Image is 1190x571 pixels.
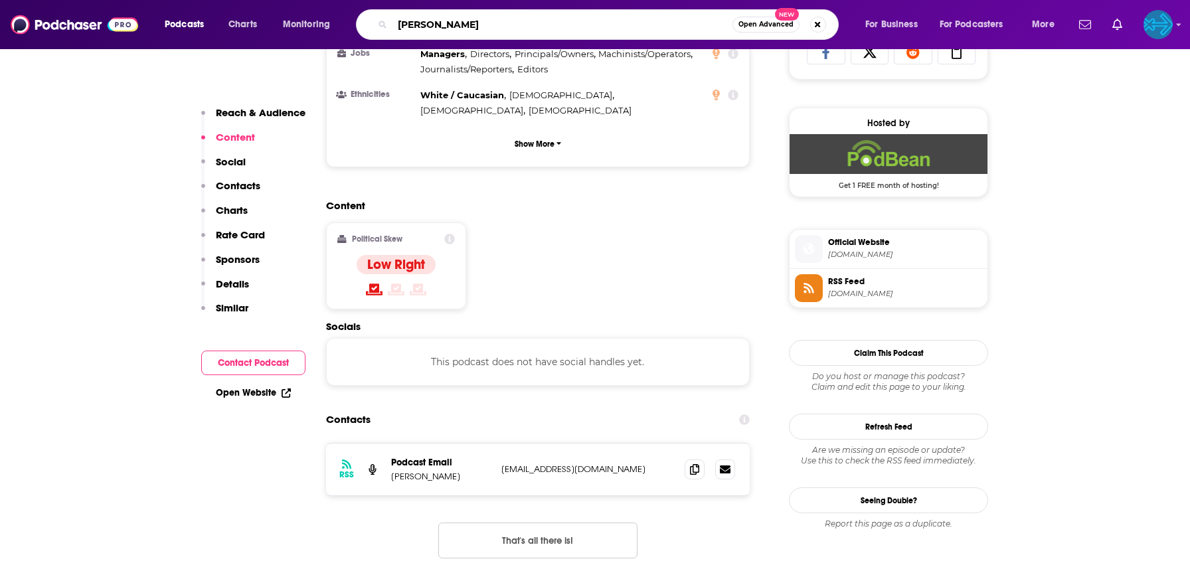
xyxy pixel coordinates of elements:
p: Rate Card [216,228,265,241]
span: [DEMOGRAPHIC_DATA] [529,105,632,116]
a: Seeing Double? [789,487,988,513]
a: Share on Reddit [894,39,932,64]
span: Journalists/Reporters [420,64,512,74]
button: Refresh Feed [789,414,988,440]
button: Nothing here. [438,523,637,558]
span: Directors [470,48,509,59]
p: Similar [216,301,248,314]
span: Machinists/Operators [598,48,691,59]
span: , [598,46,693,62]
span: feed.podbean.com [828,289,982,299]
h2: Political Skew [352,234,402,244]
button: Content [201,131,255,155]
button: open menu [155,14,221,35]
span: Logged in as backbonemedia [1144,10,1173,39]
button: Show More [337,131,738,156]
h3: Ethnicities [337,90,415,99]
button: open menu [856,14,934,35]
a: Share on Facebook [807,39,845,64]
p: Podcast Email [391,457,491,468]
button: open menu [274,14,347,35]
a: Copy Link [938,39,976,64]
h2: Contacts [326,407,371,432]
div: Search podcasts, credits, & more... [369,9,851,40]
p: Show More [515,139,554,149]
div: Report this page as a duplicate. [789,519,988,529]
span: , [509,88,614,103]
a: Podbean Deal: Get 1 FREE month of hosting! [790,134,987,189]
button: Contact Podcast [201,351,305,375]
button: open menu [1023,14,1071,35]
span: More [1032,15,1055,34]
span: , [470,46,511,62]
h3: RSS [339,469,354,480]
span: theeverydaysniper.podbean.com [828,250,982,260]
h4: Low Right [367,256,425,273]
button: Open AdvancedNew [732,17,800,33]
span: Do you host or manage this podcast? [789,371,988,382]
span: [DEMOGRAPHIC_DATA] [509,90,612,100]
p: Charts [216,204,248,216]
span: For Podcasters [940,15,1003,34]
p: [PERSON_NAME] [391,471,491,482]
span: , [420,46,467,62]
span: Podcasts [165,15,204,34]
a: Charts [220,14,265,35]
a: Share on X/Twitter [851,39,889,64]
span: , [420,62,514,77]
a: Show notifications dropdown [1107,13,1128,36]
p: Content [216,131,255,143]
span: New [775,8,799,21]
button: Sponsors [201,253,260,278]
button: open menu [931,14,1023,35]
span: White / Caucasian [420,90,504,100]
button: Rate Card [201,228,265,253]
a: RSS Feed[DOMAIN_NAME] [795,274,982,302]
span: Charts [228,15,257,34]
button: Contacts [201,179,260,204]
div: This podcast does not have social handles yet. [326,338,750,386]
input: Search podcasts, credits, & more... [392,14,732,35]
button: Social [201,155,246,180]
span: Official Website [828,236,982,248]
span: Open Advanced [738,21,794,28]
span: For Business [865,15,918,34]
span: Editors [517,64,548,74]
span: Monitoring [283,15,330,34]
img: User Profile [1144,10,1173,39]
span: RSS Feed [828,276,982,287]
a: Show notifications dropdown [1074,13,1096,36]
h2: Content [326,199,739,212]
p: Contacts [216,179,260,192]
span: , [420,103,525,118]
button: Claim This Podcast [789,340,988,366]
button: Reach & Audience [201,106,305,131]
p: Sponsors [216,253,260,266]
button: Charts [201,204,248,228]
div: Are we missing an episode or update? Use this to check the RSS feed immediately. [789,445,988,466]
a: Official Website[DOMAIN_NAME] [795,235,982,263]
a: Open Website [216,387,291,398]
span: [DEMOGRAPHIC_DATA] [420,105,523,116]
div: Claim and edit this page to your liking. [789,371,988,392]
img: Podbean Deal: Get 1 FREE month of hosting! [790,134,987,174]
p: Social [216,155,246,168]
span: Get 1 FREE month of hosting! [790,174,987,190]
button: Similar [201,301,248,326]
span: Managers [420,48,465,59]
p: Details [216,278,249,290]
p: [EMAIL_ADDRESS][DOMAIN_NAME] [501,463,674,475]
img: Podchaser - Follow, Share and Rate Podcasts [11,12,138,37]
button: Show profile menu [1144,10,1173,39]
button: Details [201,278,249,302]
p: Reach & Audience [216,106,305,119]
span: Principals/Owners [515,48,594,59]
h2: Socials [326,320,750,333]
span: , [515,46,596,62]
h3: Jobs [337,49,415,58]
div: Hosted by [790,118,987,129]
span: , [420,88,506,103]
